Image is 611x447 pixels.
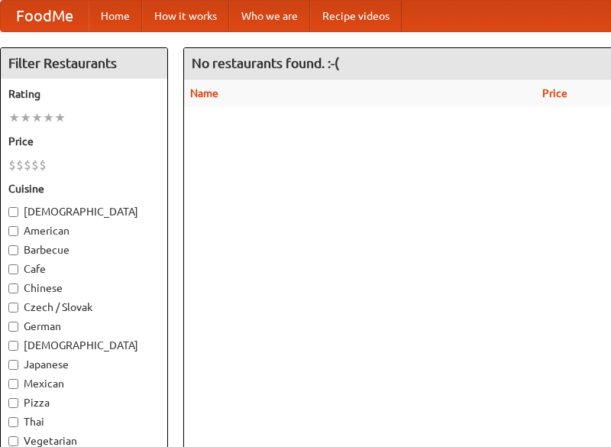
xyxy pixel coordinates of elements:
label: [DEMOGRAPHIC_DATA] [8,338,160,353]
li: ★ [31,109,43,126]
h4: Filter Restaurants [1,48,167,79]
label: German [8,319,160,334]
label: Czech / Slovak [8,300,160,315]
li: ★ [8,109,20,126]
label: [DEMOGRAPHIC_DATA] [8,204,160,219]
label: Japanese [8,357,160,372]
label: Thai [8,414,160,429]
li: $ [31,157,39,173]
input: Cafe [8,264,18,274]
input: German [8,322,18,332]
input: Thai [8,417,18,427]
input: Vegetarian [8,436,18,446]
input: Pizza [8,398,18,408]
h5: Price [8,134,160,149]
input: Barbecue [8,245,18,255]
a: Home [89,1,142,31]
li: ★ [54,109,66,126]
ng-pluralize: No restaurants found. :-( [192,56,339,70]
label: Cafe [8,261,160,277]
a: Price [542,87,567,99]
a: Recipe videos [310,1,402,31]
input: [DEMOGRAPHIC_DATA] [8,207,18,217]
input: American [8,226,18,236]
label: Chinese [8,280,160,296]
input: [DEMOGRAPHIC_DATA] [8,341,18,351]
label: Mexican [8,376,160,391]
li: $ [16,157,24,173]
a: Name [190,87,218,99]
a: Who we are [229,1,310,31]
input: Mexican [8,379,18,389]
h5: Rating [8,86,160,102]
li: $ [39,157,47,173]
li: $ [24,157,31,173]
h5: Cuisine [8,181,160,196]
label: Barbecue [8,242,160,258]
label: Pizza [8,395,160,410]
input: Japanese [8,360,18,370]
li: $ [8,157,16,173]
input: Chinese [8,283,18,293]
li: ★ [43,109,54,126]
li: ★ [20,109,31,126]
a: FoodMe [1,1,89,31]
label: American [8,223,160,238]
input: Czech / Slovak [8,303,18,313]
a: How it works [142,1,229,31]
